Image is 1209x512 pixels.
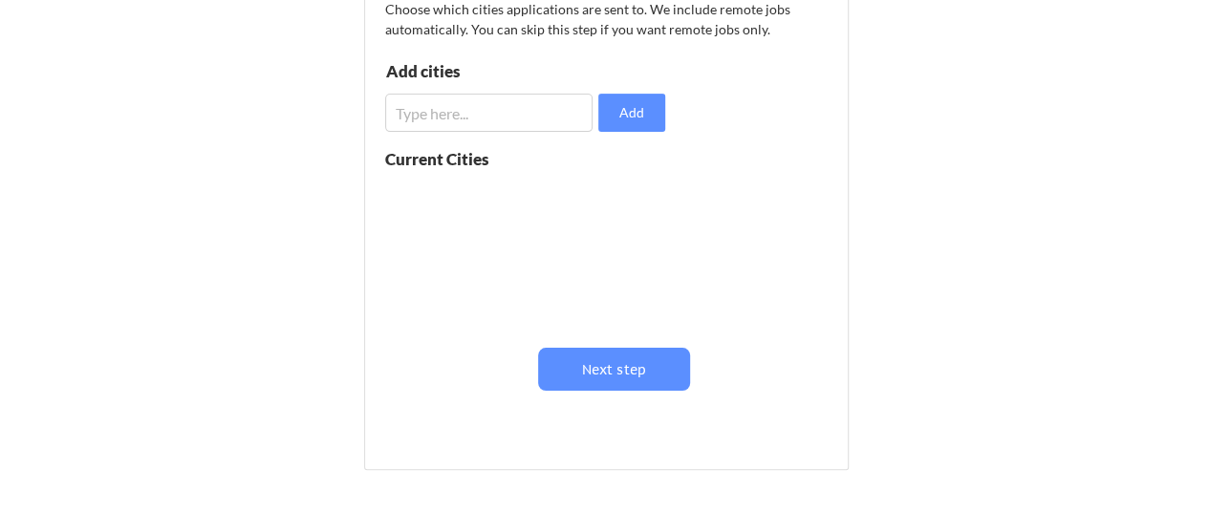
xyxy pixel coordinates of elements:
input: Type here... [385,94,594,132]
div: Add cities [386,63,584,79]
div: Current Cities [385,151,531,167]
button: Next step [538,348,690,391]
button: Add [598,94,665,132]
